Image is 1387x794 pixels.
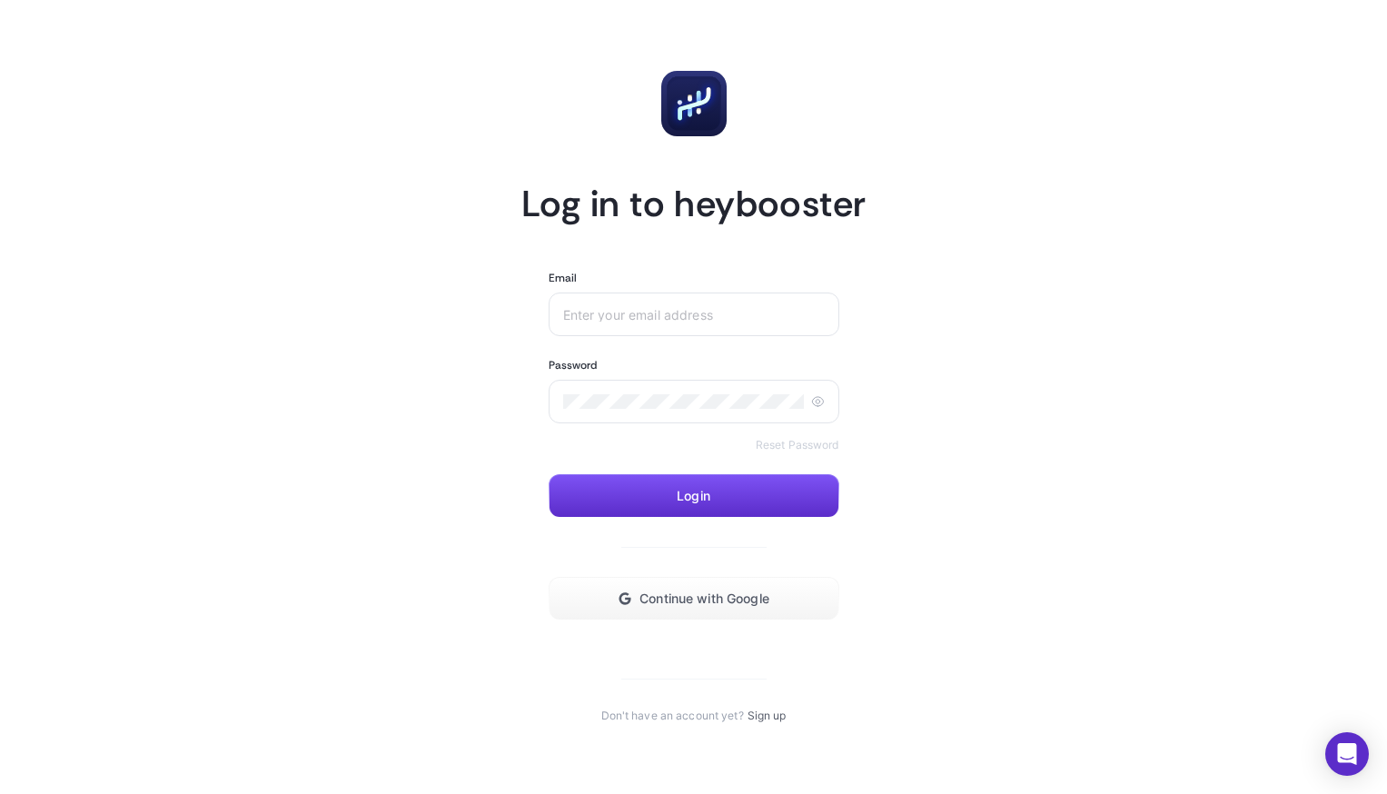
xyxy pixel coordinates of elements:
button: Continue with Google [549,577,839,620]
input: Enter your email address [563,307,825,322]
button: Login [549,474,839,518]
label: Password [549,358,598,372]
a: Reset Password [756,438,839,452]
h1: Log in to heybooster [521,180,867,227]
span: Login [677,489,710,503]
a: Sign up [748,709,787,723]
div: Open Intercom Messenger [1325,732,1369,776]
span: Continue with Google [639,591,769,606]
label: Email [549,271,578,285]
span: Don't have an account yet? [601,709,744,723]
